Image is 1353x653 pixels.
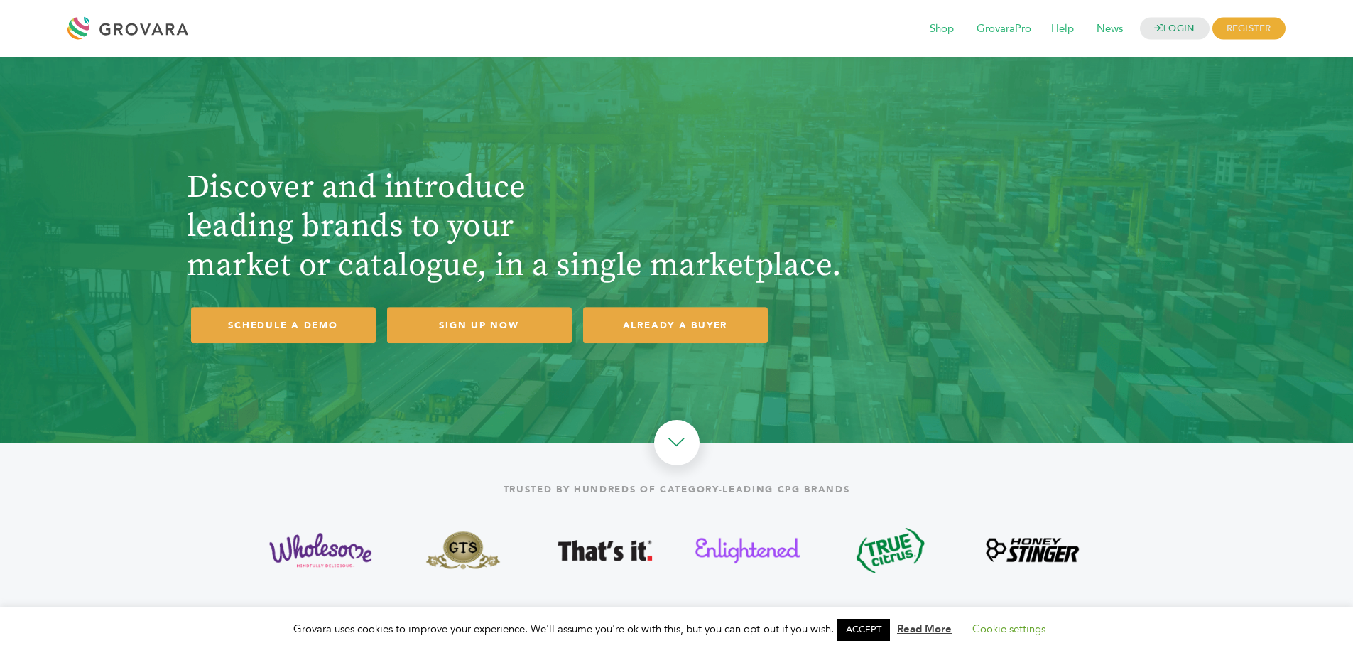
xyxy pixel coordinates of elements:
[897,622,952,636] a: Read More
[191,307,376,343] a: SCHEDULE A DEMO
[837,619,890,641] a: ACCEPT
[967,16,1041,43] span: GrovaraPro
[187,168,918,286] h1: Discover and introduce leading brands to your market or catalogue, in a single marketplace.
[387,307,572,343] a: SIGN UP NOW
[967,21,1041,37] a: GrovaraPro
[920,16,964,43] span: Shop
[1087,16,1133,43] span: News
[920,21,964,37] a: Shop
[1140,18,1210,40] a: LOGIN
[180,477,1174,502] div: Trusted by hundreds of category-leading CPG brands
[1041,21,1084,37] a: Help
[293,622,1060,636] span: Grovara uses cookies to improve your experience. We'll assume you're ok with this, but you can op...
[583,307,768,343] a: ALREADY A BUYER
[1041,16,1084,43] span: Help
[1212,18,1286,40] span: REGISTER
[972,622,1045,636] a: Cookie settings
[1087,21,1133,37] a: News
